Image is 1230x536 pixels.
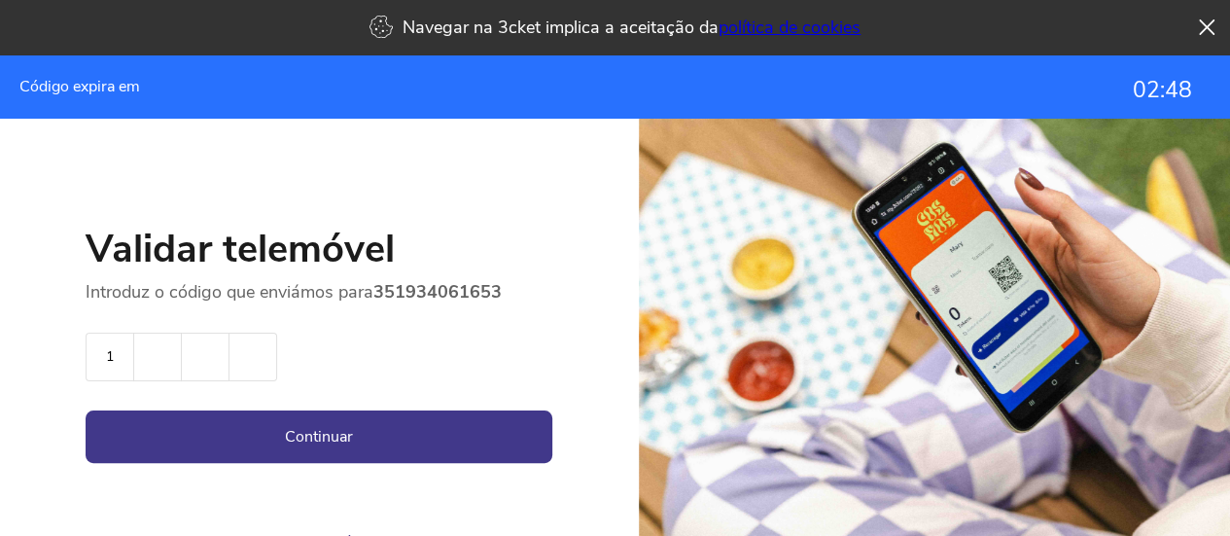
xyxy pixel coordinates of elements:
[719,16,861,39] a: política de cookies
[86,280,552,304] p: Introduz o código que enviámos para
[86,411,552,463] button: Continuar
[403,16,861,39] p: Navegar na 3cket implica a aceitação da
[373,280,502,304] strong: 351934061653
[86,230,552,280] h1: Validar telemóvel
[1133,78,1192,103] div: 02:48
[19,78,140,95] span: Código expira em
